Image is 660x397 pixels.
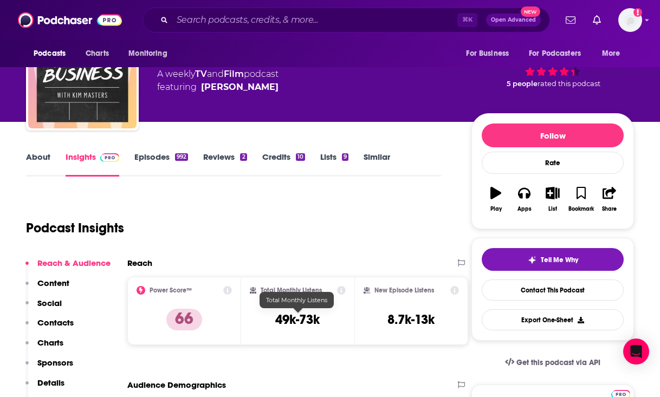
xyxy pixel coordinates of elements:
p: Sponsors [37,357,73,368]
p: Social [37,298,62,308]
a: Similar [364,152,390,177]
div: Rate [482,152,624,174]
p: Details [37,378,64,388]
button: List [539,180,567,219]
button: Open AdvancedNew [486,14,541,27]
div: List [548,206,557,212]
a: Episodes992 [134,152,188,177]
a: Contact This Podcast [482,279,624,301]
span: featuring [157,81,279,94]
h2: Total Monthly Listens [261,287,322,294]
button: Bookmark [567,180,595,219]
button: open menu [26,43,80,64]
div: A weekly podcast [157,68,279,94]
img: The Business [28,20,137,128]
div: 9 [342,153,348,161]
a: Film [224,69,244,79]
p: Contacts [37,317,74,328]
button: Show profile menu [618,8,642,32]
h2: Power Score™ [150,287,192,294]
button: Reach & Audience [25,258,111,278]
div: Open Intercom Messenger [623,339,649,365]
img: Podchaser - Follow, Share and Rate Podcasts [18,10,122,30]
img: tell me why sparkle [528,256,536,264]
a: Lists9 [320,152,348,177]
a: Show notifications dropdown [561,11,580,29]
button: open menu [594,43,634,64]
button: Contacts [25,317,74,337]
p: Charts [37,337,63,348]
a: About [26,152,50,177]
span: For Business [466,46,509,61]
h1: Podcast Insights [26,220,124,236]
span: Podcasts [34,46,66,61]
span: Charts [86,46,109,61]
span: New [521,6,540,17]
div: Bookmark [568,206,594,212]
div: Share [602,206,617,212]
button: Share [596,180,624,219]
button: Export One-Sheet [482,309,624,330]
a: Show notifications dropdown [588,11,605,29]
button: open menu [458,43,522,64]
span: Get this podcast via API [516,358,600,367]
span: Tell Me Why [541,256,578,264]
div: Play [490,206,502,212]
h3: 49k-73k [275,311,320,328]
button: Play [482,180,510,219]
img: Podchaser Pro [100,153,119,162]
div: Apps [517,206,532,212]
span: and [207,69,224,79]
div: 10 [296,153,305,161]
button: Apps [510,180,538,219]
span: ⌘ K [457,13,477,27]
a: Credits10 [262,152,305,177]
span: Total Monthly Listens [266,296,327,304]
p: 66 [166,309,202,330]
span: Open Advanced [491,17,536,23]
a: TV [195,69,207,79]
button: open menu [121,43,181,64]
span: rated this podcast [538,80,600,88]
button: Social [25,298,62,318]
a: InsightsPodchaser Pro [66,152,119,177]
button: open menu [522,43,597,64]
h3: 8.7k-13k [387,311,435,328]
div: 992 [175,153,188,161]
span: 5 people [507,80,538,88]
a: Get this podcast via API [496,349,609,376]
button: Follow [482,123,624,147]
img: User Profile [618,8,642,32]
h2: Reach [127,258,152,268]
button: tell me why sparkleTell Me Why [482,248,624,271]
a: Charts [79,43,115,64]
input: Search podcasts, credits, & more... [172,11,457,29]
h2: New Episode Listens [374,287,434,294]
p: Content [37,278,69,288]
span: More [602,46,620,61]
h2: Audience Demographics [127,380,226,390]
a: Kim Masters [201,81,279,94]
button: Sponsors [25,357,73,378]
svg: Add a profile image [633,8,642,17]
button: Content [25,278,69,298]
span: Logged in as kkade [618,8,642,32]
span: Monitoring [128,46,167,61]
span: For Podcasters [529,46,581,61]
div: 2 [240,153,247,161]
a: Reviews2 [203,152,247,177]
button: Charts [25,337,63,357]
p: Reach & Audience [37,258,111,268]
div: Search podcasts, credits, & more... [143,8,550,32]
